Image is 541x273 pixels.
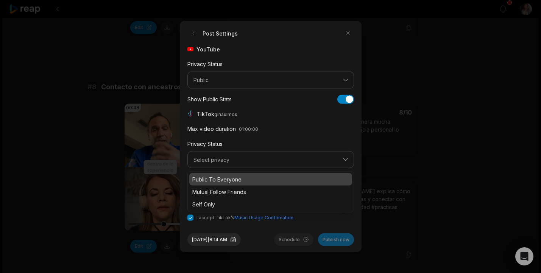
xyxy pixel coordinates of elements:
[239,126,258,132] span: 01:00:00
[187,233,241,246] button: [DATE]|8:14 AM
[187,61,223,67] label: Privacy Status
[187,27,238,39] h2: Post Settings
[187,151,354,168] button: Select privacy
[196,110,239,118] span: TikTok
[192,200,349,208] p: Self Only
[187,95,232,103] div: Show Public Stats
[234,215,295,220] a: Music Usage Confirmation.
[187,171,354,213] div: Select privacy
[196,214,295,221] span: I accept TikTok’s
[187,140,223,147] label: Privacy Status
[193,77,337,84] span: Public
[192,188,349,196] p: Mutual Follow Friends
[187,125,236,132] label: Max video duration
[214,111,237,117] span: ginaulmos
[193,156,337,163] span: Select privacy
[192,175,349,183] p: Public To Everyone
[196,45,220,53] span: YouTube
[187,71,354,89] button: Public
